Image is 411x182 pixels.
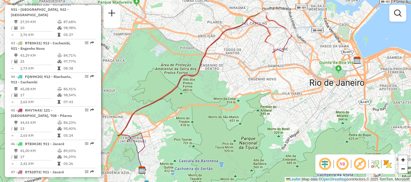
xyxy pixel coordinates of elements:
[353,56,361,64] img: CDD São Cristovão
[57,33,60,37] i: Tempo total em rota
[63,52,94,58] td: 84,71%
[90,170,94,174] em: Rota exportada
[401,156,405,163] span: +
[57,149,62,153] i: % de utilização do peso
[11,32,14,38] td: =
[11,154,14,160] td: /
[398,164,407,173] a: Zoom out
[85,41,88,45] em: Opções
[57,54,62,57] i: % de utilização do peso
[57,93,62,97] i: % de utilização da cubagem
[14,121,18,124] i: Distância Total
[11,41,71,51] span: | 913 - Cachambi, 921 - Engenho Novo
[57,121,62,124] i: % de utilização do peso
[57,134,60,137] i: Tempo total em rota
[14,54,18,57] i: Distância Total
[25,108,41,112] span: RHV7A43
[57,155,62,159] i: % de utilização da cubagem
[11,74,72,84] span: 44 -
[20,58,57,64] td: 25
[11,92,14,98] td: /
[11,65,14,71] td: =
[57,100,60,104] i: Tempo total em rota
[25,41,41,45] span: RTE0H31
[63,126,94,132] td: 95,40%
[20,176,57,182] td: 39,26 KM
[63,65,94,71] td: 08:38
[63,32,94,38] td: 05:27
[11,108,72,118] span: 45 -
[14,20,18,24] i: Distância Total
[85,142,88,145] em: Opções
[14,93,18,97] i: Total de Atividades
[398,155,407,164] a: Zoom in
[11,142,64,146] span: 46 -
[20,65,57,71] td: 1,73 KM
[321,177,347,181] a: OpenStreetMap
[20,86,57,92] td: 45,08 KM
[57,177,62,181] i: % de utilização do peso
[63,154,94,160] td: 96,29%
[14,60,18,63] i: Total de Atividades
[11,58,14,64] td: /
[85,75,88,78] em: Opções
[20,92,57,98] td: 17
[20,32,57,38] td: 2,76 KM
[63,161,94,167] td: 05:26
[11,99,14,105] td: =
[63,148,94,154] td: 89,03%
[14,177,18,181] i: Distância Total
[85,108,88,112] em: Opções
[383,159,392,169] img: Exibir/Ocultar setores
[57,67,60,70] i: Tempo total em rota
[40,170,64,174] span: | 911 - Jacaré
[285,177,411,182] div: Map data © contributors,© 2025 TomTom, Microsoft
[11,170,64,174] span: 47 -
[11,133,14,139] td: =
[57,26,62,30] i: % de utilização da cubagem
[301,177,302,181] span: |
[11,2,71,17] span: 42 -
[63,19,94,25] td: 87,68%
[335,157,350,171] span: Ocultar NR
[90,41,94,45] em: Rota exportada
[11,2,71,17] span: | 213 - Campinho, 931 - [GEOGRAPHIC_DATA], 932 - [GEOGRAPHIC_DATA]
[20,120,57,126] td: 34,43 KM
[392,7,404,19] a: Exibir filtros
[11,41,71,51] span: 43 -
[85,170,88,174] em: Opções
[25,142,41,146] span: RTE0H38
[11,161,14,167] td: =
[63,176,94,182] td: 89,81%
[286,177,301,181] a: Leaflet
[20,52,57,58] td: 43,29 KM
[20,19,57,25] td: 27,59 KM
[41,142,64,146] span: | 911 - Jacaré
[90,108,94,112] em: Rota exportada
[57,60,62,63] i: % de utilização da cubagem
[106,7,118,21] a: Nova sessão e pesquisa
[318,157,332,171] span: Ocultar deslocamento
[90,75,94,78] em: Rota exportada
[14,127,18,130] i: Total de Atividades
[25,170,40,174] span: RTS2D73
[370,159,380,169] img: Fluxo de ruas
[20,99,57,105] td: 2,65 KM
[401,165,405,172] span: −
[57,87,62,91] i: % de utilização do peso
[25,74,42,79] span: FQN9H20
[57,20,62,24] i: % de utilização do peso
[11,74,72,84] span: | 912 - Riachuelo, 913 - Cachambi
[14,87,18,91] i: Distância Total
[63,133,94,139] td: 05:24
[57,127,62,130] i: % de utilização da cubagem
[20,25,57,31] td: 10
[11,126,14,132] td: /
[14,149,18,153] i: Distância Total
[63,86,94,92] td: 85,91%
[11,25,14,31] td: /
[63,25,94,31] td: 98,98%
[63,92,94,98] td: 98,54%
[138,166,146,174] img: CDD Jacarepaguá
[63,120,94,126] td: 84,23%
